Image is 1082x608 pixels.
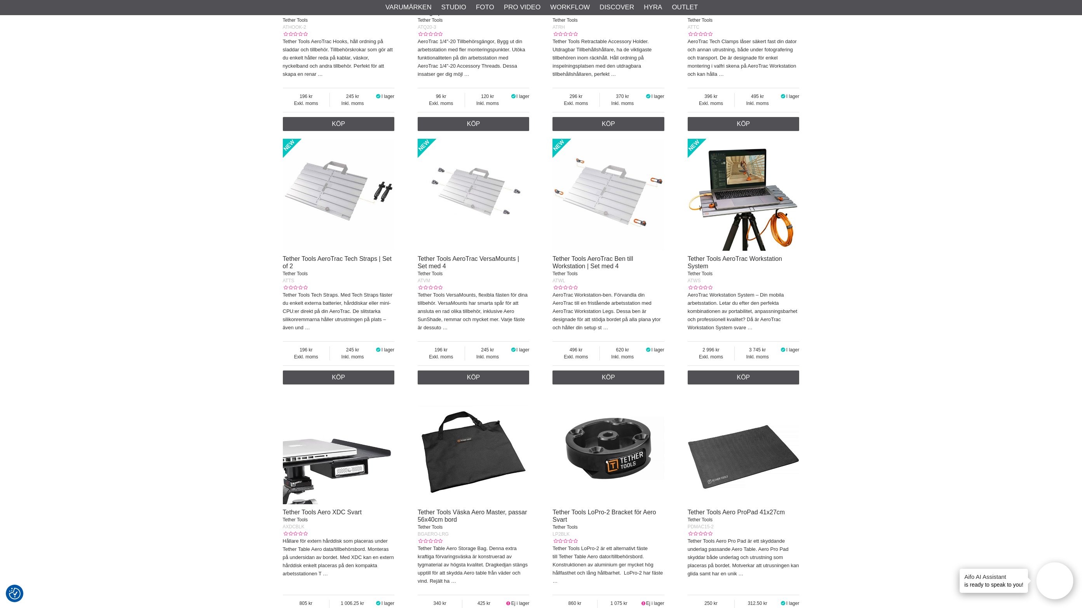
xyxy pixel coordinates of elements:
span: 196 [283,93,330,100]
div: Kundbetyg: 0 [688,31,713,38]
i: I lager [510,347,516,353]
a: Tether Tools Aero XDC Svart [283,509,362,515]
div: Kundbetyg: 0 [552,31,577,38]
span: 245 [330,93,375,100]
span: 1 075 [598,600,641,607]
p: Tether Tools Aero Pro Pad är ett skyddande underlag passande Aero Table. Aero Pro Pad skyddar båd... [688,537,800,578]
a: Tether Tools AeroTrac VersaMounts | Set med 4 [418,255,519,269]
span: ATVM [418,278,430,283]
a: Köp [283,370,395,384]
a: … [318,71,323,77]
i: I lager [645,94,652,99]
a: Workflow [550,2,590,12]
p: Tether Tools VersaMounts, flexibla fästen för dina tillbehör. VersaMounts har smarta spår för att... [418,291,530,332]
a: … [719,71,724,77]
span: PDMAC15-2 [688,524,714,529]
span: ATWS [688,278,701,283]
span: LP2BLK [552,531,570,537]
span: 120 [465,93,511,100]
span: 245 [330,346,375,353]
span: 3 745 [735,346,780,353]
span: Exkl. moms [688,100,735,107]
span: I lager [786,601,799,606]
span: ATTS [283,278,294,283]
span: 620 [600,346,645,353]
img: Tether Tools Aero ProPad 41x27cm [688,392,800,504]
a: Tether Tools AeroTrac Workstation System [688,255,782,269]
a: Tether Tools LoPro-2 Bracket för Aero Svart [552,509,656,523]
div: Kundbetyg: 0 [283,284,308,291]
a: … [603,325,608,330]
span: Inkl. moms [330,353,375,360]
img: Tether Tools LoPro-2 Bracket för Aero Svart [552,392,664,504]
span: Inkl. moms [735,100,780,107]
p: Tether Tools Retractable Accessory Holder. Utdragbar Tillbehållshållare, ha de viktigaste tillbeh... [552,38,664,78]
div: Kundbetyg: 0 [418,538,443,545]
span: 196 [283,346,330,353]
p: Tether Table Aero Storage Bag. Denna extra kraftiga förvaringsväska är konstruerad av tygmaterial... [418,545,530,585]
span: Tether Tools [418,17,443,23]
span: Inkl. moms [600,353,645,360]
p: Tether Tools Tech Straps. Med Tech Straps fäster du enkelt externa batterier, hårddiskar eller mi... [283,291,395,332]
span: I lager [382,601,394,606]
span: 245 [465,346,511,353]
p: AeroTrac 1/4"-20 Tillbehörsgängor, Bygg ut din arbetsstation med fler monteringspunkter. Utöka fu... [418,38,530,78]
a: … [323,571,328,577]
a: Tether Tools Väska Aero Master, passar 56x40cm bord [418,509,527,523]
span: 370 [600,93,645,100]
span: Tether Tools [418,271,443,276]
span: AXDCBLK [283,524,305,529]
img: Revisit consent button [9,588,21,599]
span: 805 [283,600,329,607]
a: Köp [418,117,530,131]
span: I lager [786,94,799,99]
span: Exkl. moms [418,353,465,360]
span: 250 [688,600,735,607]
div: Kundbetyg: 0 [418,284,443,291]
a: … [552,578,558,584]
span: 312.50 [735,600,780,607]
a: Köp [552,117,664,131]
span: Exkl. moms [552,100,599,107]
h4: Aifo AI Assistant [964,573,1023,581]
span: Tether Tools [418,524,443,530]
span: ATQ20-3 [418,24,436,30]
a: Köp [283,117,395,131]
span: Inkl. moms [600,100,645,107]
span: 396 [688,93,735,100]
span: 2 996 [688,346,735,353]
span: I lager [651,94,664,99]
span: Exkl. moms [418,100,465,107]
span: I lager [516,94,529,99]
span: ATWL [552,278,565,283]
div: Kundbetyg: 0 [688,530,713,537]
a: Foto [476,2,494,12]
img: Tether Tools AeroTrac Workstation System [688,139,800,251]
a: Varumärken [385,2,432,12]
span: Inkl. moms [735,353,780,360]
div: Kundbetyg: 0 [283,530,308,537]
a: … [611,71,616,77]
i: Ej i lager [640,601,646,606]
span: Tether Tools [552,524,577,530]
span: Tether Tools [283,271,308,276]
p: AeroTrac Tech Clamps låser säkert fast din dator och annan utrustning, både under fotografering o... [688,38,800,78]
a: Tether Tools AeroTrac Tech Straps | Set of 2 [283,255,392,269]
span: Tether Tools [688,517,713,522]
span: 425 [462,600,505,607]
a: … [747,325,753,330]
a: Pro Video [504,2,540,12]
div: Kundbetyg: 0 [552,284,577,291]
a: Discover [599,2,634,12]
span: I lager [516,347,529,353]
span: Tether Tools [688,271,713,276]
img: Tether Tools AeroTrac Tech Straps | Set of 2 [283,139,395,251]
div: Kundbetyg: 0 [418,31,443,38]
span: Exkl. moms [283,353,330,360]
span: Tether Tools [688,17,713,23]
img: Tether Tools Väska Aero Master, passar 56x40cm bord [418,392,530,504]
span: 496 [552,346,599,353]
span: 196 [418,346,465,353]
i: I lager [645,347,652,353]
span: Inkl. moms [465,100,511,107]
